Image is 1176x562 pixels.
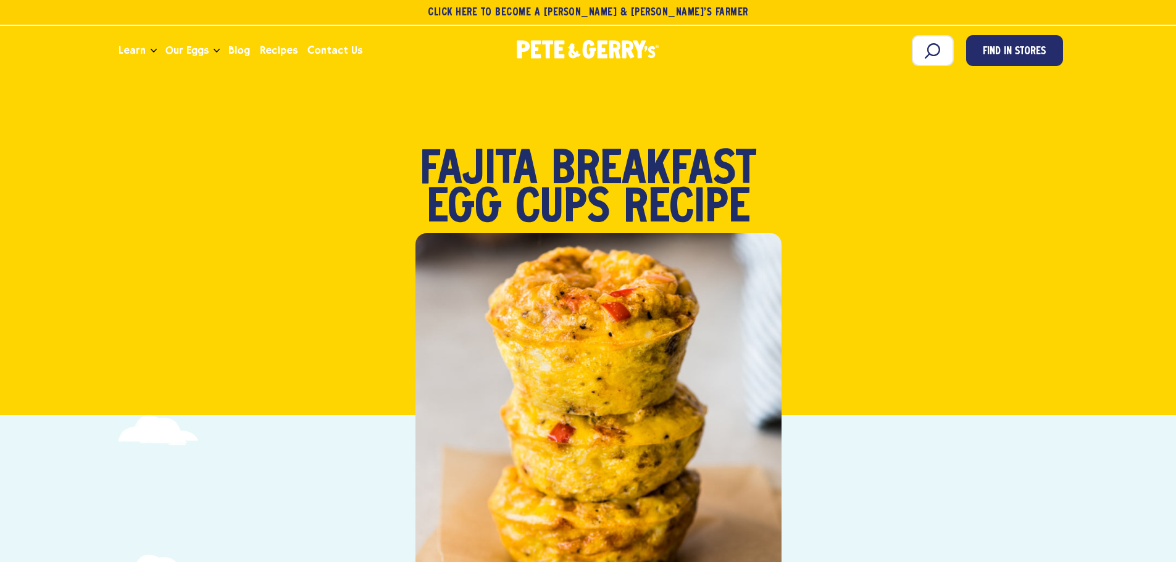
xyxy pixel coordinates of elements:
[260,43,298,58] span: Recipes
[151,49,157,53] button: Open the dropdown menu for Learn
[427,190,502,228] span: Egg
[161,34,214,67] a: Our Eggs
[912,35,954,66] input: Search
[966,35,1063,66] a: Find in Stores
[302,34,367,67] a: Contact Us
[307,43,362,58] span: Contact Us
[223,34,255,67] a: Blog
[623,190,750,228] span: Recipe
[114,34,151,67] a: Learn
[983,44,1046,60] span: Find in Stores
[515,190,610,228] span: Cups
[420,152,538,190] span: Fajita
[165,43,209,58] span: Our Eggs
[228,43,250,58] span: Blog
[214,49,220,53] button: Open the dropdown menu for Our Eggs
[551,152,756,190] span: Breakfast
[255,34,302,67] a: Recipes
[119,43,146,58] span: Learn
